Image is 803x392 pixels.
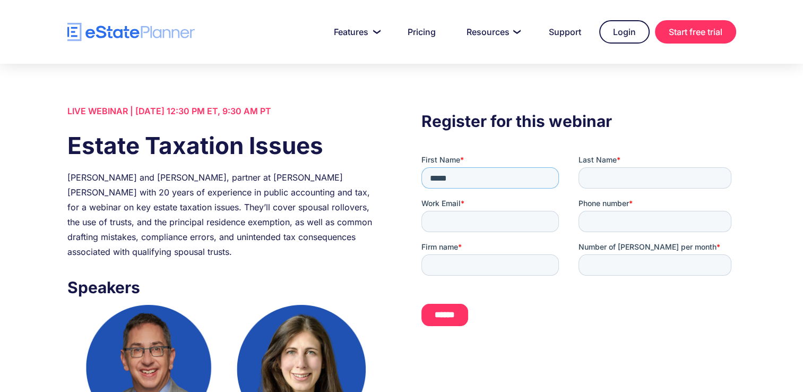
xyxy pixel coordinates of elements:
[67,275,382,300] h3: Speakers
[454,21,531,42] a: Resources
[67,170,382,259] div: [PERSON_NAME] and [PERSON_NAME], partner at [PERSON_NAME] [PERSON_NAME] with 20 years of experien...
[599,20,650,44] a: Login
[67,23,195,41] a: home
[536,21,594,42] a: Support
[421,109,736,133] h3: Register for this webinar
[67,129,382,162] h1: Estate Taxation Issues
[395,21,448,42] a: Pricing
[655,20,736,44] a: Start free trial
[421,155,736,335] iframe: Form 0
[67,104,382,118] div: LIVE WEBINAR | [DATE] 12:30 PM ET, 9:30 AM PT
[321,21,390,42] a: Features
